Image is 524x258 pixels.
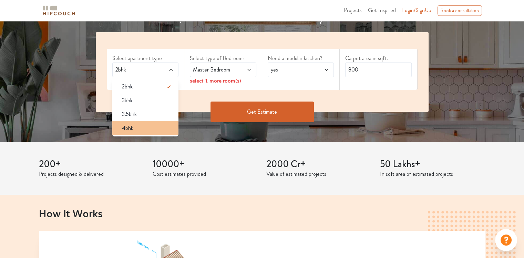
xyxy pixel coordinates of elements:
[122,110,137,118] span: 3.5bhk
[438,5,482,16] div: Book a consultation
[266,170,372,178] p: Value of estimated projects
[402,6,431,14] span: Login/SignUp
[122,96,133,105] span: 3bhk
[210,102,314,122] button: Get Estimate
[268,54,334,63] label: Need a modular kitchen?
[122,124,133,132] span: 4bhk
[368,6,396,14] span: Get Inspired
[269,66,315,74] span: yes
[39,159,144,170] h3: 200+
[122,83,133,91] span: 2bhk
[266,159,372,170] h3: 2000 Cr+
[344,6,362,14] span: Projects
[114,66,159,74] span: 2bhk
[42,4,76,17] img: logo-horizontal.svg
[190,77,256,84] div: select 1 more room(s)
[153,159,258,170] h3: 10000+
[345,54,412,63] label: Carpet area in sqft.
[39,170,144,178] p: Projects designed & delivered
[112,54,179,63] label: Select apartment type
[42,3,76,18] span: logo-horizontal.svg
[380,170,485,178] p: In sqft area of estimated projects
[380,159,485,170] h3: 50 Lakhs+
[153,170,258,178] p: Cost estimates provided
[192,66,237,74] span: Master Bedroom
[190,54,256,63] label: Select type of Bedrooms
[92,14,433,24] h4: Get detailed, accurate & customized cost estimates for your home Interiors.
[39,207,485,219] h2: How It Works
[345,63,412,77] input: Enter area sqft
